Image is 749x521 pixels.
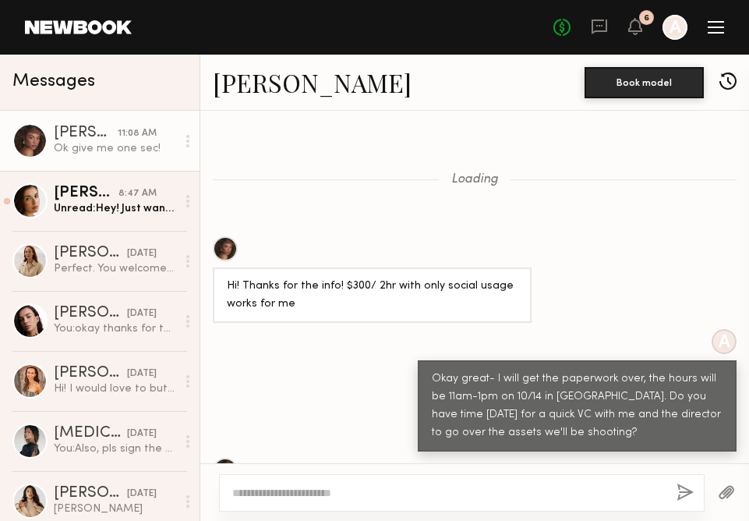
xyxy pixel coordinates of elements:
div: [PERSON_NAME] [54,126,118,141]
div: 6 [644,14,649,23]
div: You: okay thanks for the call & appreciate trying to make it work. We'll def reach out for the ne... [54,321,176,336]
a: A [662,15,687,40]
div: [DATE] [127,367,157,381]
div: You: Also, pls sign the NDA when you can! [54,441,176,456]
div: [DATE] [127,307,157,321]
div: [DATE] [127,487,157,502]
div: [PERSON_NAME] [54,486,127,502]
div: Okay great- I will get the paperwork over, the hours will be 11am-1pm on 10/14 in [GEOGRAPHIC_DAT... [432,370,723,442]
button: Book model [585,67,704,98]
div: [PERSON_NAME] [54,502,176,516]
span: Messages [12,73,95,90]
div: [PERSON_NAME] [54,246,127,261]
div: Unread: Hey! Just wanted to give a heads up - my eta is ~10 after but I’m otw and will be there s... [54,201,176,216]
a: [PERSON_NAME] [213,66,412,99]
span: Loading [451,173,498,186]
div: [PERSON_NAME] [54,306,127,321]
a: Book model [585,75,704,88]
div: [PERSON_NAME] [54,186,118,201]
div: 11:08 AM [118,126,157,141]
div: 8:47 AM [118,186,157,201]
div: [DATE] [127,246,157,261]
div: Perfect. You welcome to text link/call [PHONE_NUMBER] [54,261,176,276]
div: Hi! I would love to but I’m out of town [DATE] and [DATE] only. If there are other shoot dates, p... [54,381,176,396]
div: [DATE] [127,427,157,441]
div: [PERSON_NAME] [54,366,127,381]
div: Ok give me one sec! [54,141,176,156]
div: [MEDICAL_DATA][PERSON_NAME] [54,426,127,441]
div: Hi! Thanks for the info! $300/ 2hr with only social usage works for me [227,278,518,314]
